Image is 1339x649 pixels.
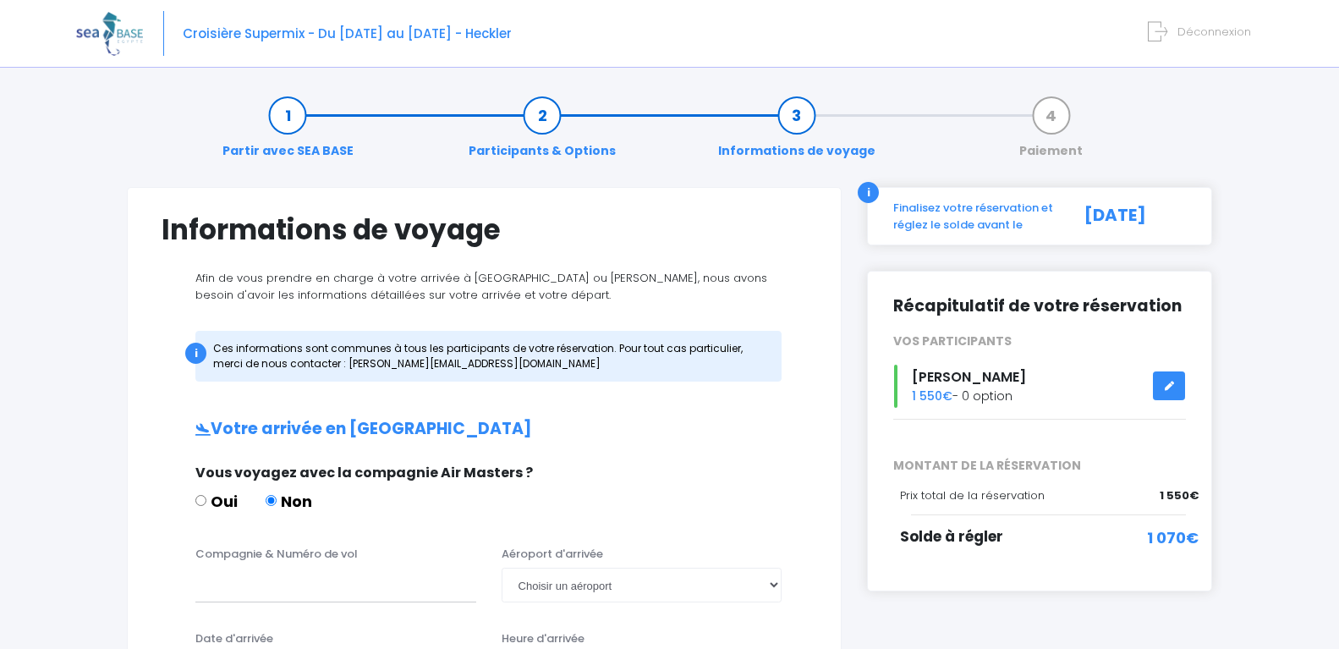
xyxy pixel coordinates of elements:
[502,630,584,647] label: Heure d'arrivée
[183,25,512,42] span: Croisière Supermix - Du [DATE] au [DATE] - Heckler
[858,182,879,203] div: i
[881,365,1199,408] div: - 0 option
[460,107,624,160] a: Participants & Options
[881,333,1199,350] div: VOS PARTICIPANTS
[1160,487,1199,504] span: 1 550€
[195,546,358,563] label: Compagnie & Numéro de vol
[1147,526,1199,549] span: 1 070€
[893,297,1186,316] h2: Récapitulatif de votre réservation
[881,457,1199,475] span: MONTANT DE LA RÉSERVATION
[881,200,1066,233] div: Finalisez votre réservation et réglez le solde avant le
[266,490,312,513] label: Non
[162,420,807,439] h2: Votre arrivée en [GEOGRAPHIC_DATA]
[195,630,273,647] label: Date d'arrivée
[195,331,782,382] div: Ces informations sont communes à tous les participants de votre réservation. Pour tout cas partic...
[912,367,1026,387] span: [PERSON_NAME]
[195,490,238,513] label: Oui
[1066,200,1199,233] div: [DATE]
[162,270,807,303] p: Afin de vous prendre en charge à votre arrivée à [GEOGRAPHIC_DATA] ou [PERSON_NAME], nous avons b...
[900,487,1045,503] span: Prix total de la réservation
[710,107,884,160] a: Informations de voyage
[195,463,533,482] span: Vous voyagez avec la compagnie Air Masters ?
[214,107,362,160] a: Partir avec SEA BASE
[162,213,807,246] h1: Informations de voyage
[1177,24,1251,40] span: Déconnexion
[195,495,206,506] input: Oui
[900,526,1003,547] span: Solde à régler
[1011,107,1091,160] a: Paiement
[266,495,277,506] input: Non
[502,546,603,563] label: Aéroport d'arrivée
[912,388,952,404] span: 1 550€
[185,343,206,364] div: i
